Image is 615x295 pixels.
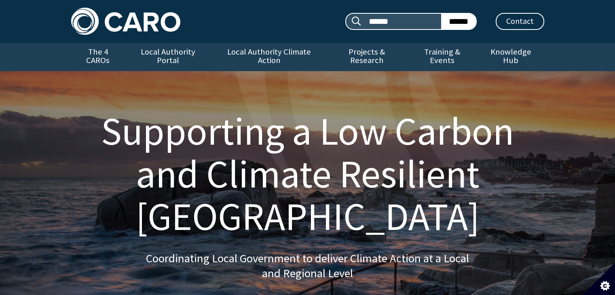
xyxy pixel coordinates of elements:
[478,43,544,71] a: Knowledge Hub
[125,43,211,71] a: Local Authority Portal
[496,13,544,30] a: Contact
[583,263,615,295] button: Set cookie preferences
[71,43,125,71] a: The 4 CAROs
[81,110,535,238] h1: Supporting a Low Carbon and Climate Resilient [GEOGRAPHIC_DATA]
[146,251,469,281] p: Coordinating Local Government to deliver Climate Action at a Local and Regional Level
[71,8,180,35] img: Caro logo
[211,43,327,71] a: Local Authority Climate Action
[327,43,407,71] a: Projects & Research
[407,43,478,71] a: Training & Events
